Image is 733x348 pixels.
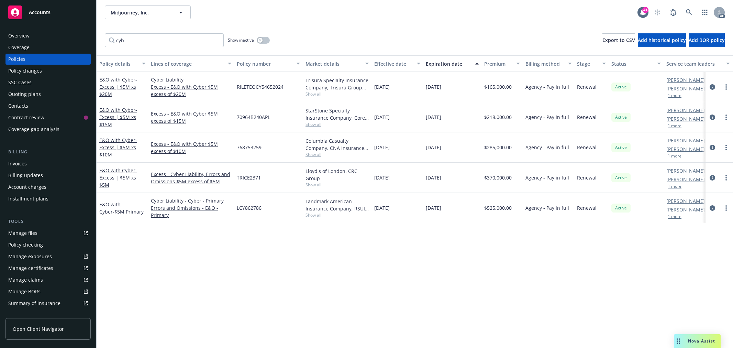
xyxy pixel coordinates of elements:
[306,107,369,121] div: StarStone Specialty Insurance Company, Core Specialty, CRC Group
[8,158,27,169] div: Invoices
[99,167,137,188] span: - Excess | $5M xs $5M
[525,174,569,181] span: Agency - Pay in full
[577,204,597,211] span: Renewal
[228,37,254,43] span: Show inactive
[689,33,725,47] button: Add BOR policy
[8,42,30,53] div: Coverage
[484,83,512,90] span: $165,000.00
[666,137,705,144] a: [PERSON_NAME]
[371,55,423,72] button: Effective date
[151,60,224,67] div: Lines of coverage
[426,83,441,90] span: [DATE]
[674,334,682,348] div: Drag to move
[237,204,262,211] span: LCY862786
[426,204,441,211] span: [DATE]
[708,143,717,152] a: circleInformation
[614,84,628,90] span: Active
[666,145,705,153] a: [PERSON_NAME]
[105,33,224,47] input: Filter by keyword...
[668,94,681,98] button: 1 more
[481,55,523,72] button: Premium
[8,77,32,88] div: SSC Cases
[614,205,628,211] span: Active
[577,83,597,90] span: Renewal
[668,154,681,158] button: 1 more
[8,170,43,181] div: Billing updates
[306,198,369,212] div: Landmark American Insurance Company, RSUI Group, CRC Group
[8,239,43,250] div: Policy checking
[99,107,137,128] span: - Excess | $5M xs $15M
[99,137,137,158] span: - Excess | $5M xs $10M
[374,83,390,90] span: [DATE]
[99,60,138,67] div: Policy details
[682,6,696,19] a: Search
[614,144,628,151] span: Active
[708,204,717,212] a: circleInformation
[484,144,512,151] span: $285,000.00
[151,140,231,155] a: Excess - E&O with Cyber $5M excess of $10M
[688,338,715,344] span: Nova Assist
[722,113,730,121] a: more
[306,137,369,152] div: Columbia Casualty Company, CNA Insurance, CRC Group
[5,182,91,193] a: Account charges
[638,33,686,47] button: Add historical policy
[525,113,569,121] span: Agency - Pay in full
[602,33,635,47] button: Export to CSV
[5,251,91,262] a: Manage exposures
[426,144,441,151] span: [DATE]
[5,100,91,111] a: Contacts
[303,55,371,72] button: Market details
[148,55,234,72] button: Lines of coverage
[13,325,64,333] span: Open Client Navigator
[306,182,369,188] span: Show all
[708,174,717,182] a: circleInformation
[99,137,137,158] a: E&O with Cyber
[111,9,170,16] span: Midjourney, Inc.
[525,204,569,211] span: Agency - Pay in full
[5,228,91,239] a: Manage files
[666,176,705,183] a: [PERSON_NAME]
[5,30,91,41] a: Overview
[666,115,705,122] a: [PERSON_NAME]
[523,55,574,72] button: Billing method
[5,239,91,250] a: Policy checking
[8,298,60,309] div: Summary of insurance
[689,37,725,43] span: Add BOR policy
[651,6,664,19] a: Start snowing
[237,60,292,67] div: Policy number
[484,113,512,121] span: $218,000.00
[525,83,569,90] span: Agency - Pay in full
[577,60,598,67] div: Stage
[5,286,91,297] a: Manage BORs
[99,107,137,128] a: E&O with Cyber
[151,83,231,98] a: Excess - E&O with Cyber $5M excess of $20M
[484,60,512,67] div: Premium
[611,60,653,67] div: Status
[668,215,681,219] button: 1 more
[8,263,53,274] div: Manage certificates
[666,85,705,92] a: [PERSON_NAME]
[666,206,705,213] a: [PERSON_NAME]
[306,167,369,182] div: Lloyd's of London, CRC Group
[609,55,664,72] button: Status
[666,76,705,84] a: [PERSON_NAME]
[374,60,413,67] div: Effective date
[423,55,481,72] button: Expiration date
[5,3,91,22] a: Accounts
[525,144,569,151] span: Agency - Pay in full
[577,144,597,151] span: Renewal
[151,171,231,185] a: Excess - Cyber Liability, Errors and Omissions $5M excess of $5M
[151,110,231,124] a: Excess - E&O with Cyber $5M excess of $15M
[577,174,597,181] span: Renewal
[5,89,91,100] a: Quoting plans
[99,201,144,215] a: E&O with Cyber
[674,334,721,348] button: Nova Assist
[426,113,441,121] span: [DATE]
[698,6,712,19] a: Switch app
[5,170,91,181] a: Billing updates
[602,37,635,43] span: Export to CSV
[151,76,231,83] a: Cyber Liability
[5,149,91,155] div: Billing
[99,76,137,97] span: - Excess | $5M xs $20M
[722,143,730,152] a: more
